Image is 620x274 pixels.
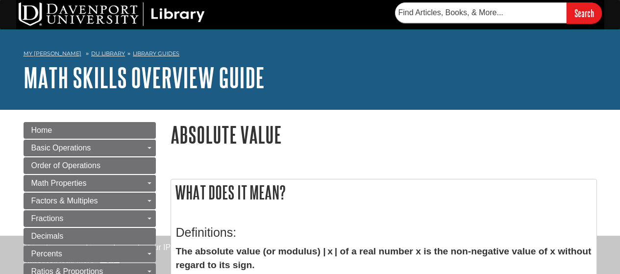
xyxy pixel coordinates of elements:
[171,179,596,205] h2: What does it mean?
[24,62,265,93] a: Math Skills Overview Guide
[31,179,87,187] span: Math Properties
[24,210,156,227] a: Fractions
[31,232,64,240] span: Decimals
[31,249,62,258] span: Percents
[24,140,156,156] a: Basic Operations
[24,228,156,245] a: Decimals
[24,175,156,192] a: Math Properties
[24,246,156,262] a: Percents
[395,2,602,24] form: Searches DU Library's articles, books, and more
[24,193,156,209] a: Factors & Multiples
[19,2,205,26] img: DU Library
[24,47,597,63] nav: breadcrumb
[133,50,179,57] a: Library Guides
[31,197,98,205] span: Factors & Multiples
[176,225,592,240] h3: Definitions:
[24,122,156,139] a: Home
[176,246,592,271] strong: The absolute value (or modulus) | x | of a real number x is the non-negative value of x without r...
[31,214,64,223] span: Fractions
[567,2,602,24] input: Search
[171,122,597,147] h1: Absolute Value
[31,126,52,134] span: Home
[91,50,125,57] a: DU Library
[24,157,156,174] a: Order of Operations
[31,161,100,170] span: Order of Operations
[395,2,567,23] input: Find Articles, Books, & More...
[24,50,81,58] a: My [PERSON_NAME]
[31,144,91,152] span: Basic Operations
